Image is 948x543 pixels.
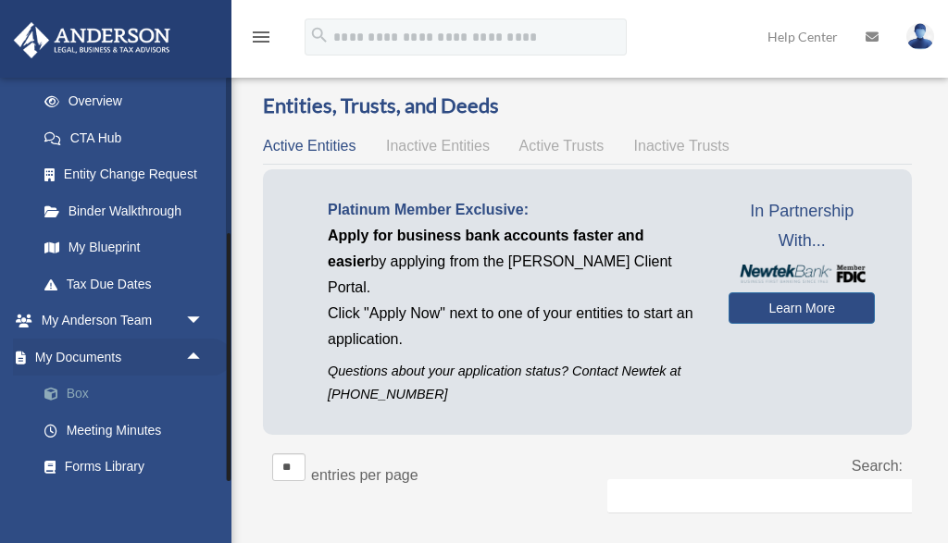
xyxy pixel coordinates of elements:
[8,22,176,58] img: Anderson Advisors Platinum Portal
[328,228,643,269] span: Apply for business bank accounts faster and easier
[328,301,701,352] p: Click "Apply Now" next to one of your entities to start an application.
[263,138,355,154] span: Active Entities
[26,412,231,449] a: Meeting Minutes
[13,339,231,376] a: My Documentsarrow_drop_up
[26,229,222,266] a: My Blueprint
[26,192,222,229] a: Binder Walkthrough
[328,360,701,406] p: Questions about your application status? Contact Newtek at [PHONE_NUMBER]
[729,197,875,255] span: In Partnership With...
[311,467,418,483] label: entries per page
[906,23,934,50] img: User Pic
[185,302,222,340] span: arrow_drop_down
[738,265,866,283] img: NewtekBankLogoSM.png
[729,292,875,324] a: Learn More
[185,339,222,376] span: arrow_drop_up
[26,265,222,302] a: Tax Due Dates
[26,156,222,193] a: Entity Change Request
[386,138,490,154] span: Inactive Entities
[26,83,213,120] a: Overview
[26,449,231,486] a: Forms Library
[250,32,272,48] a: menu
[634,138,730,154] span: Inactive Trusts
[328,223,701,301] p: by applying from the [PERSON_NAME] Client Portal.
[519,138,605,154] span: Active Trusts
[328,197,701,223] p: Platinum Member Exclusive:
[250,26,272,48] i: menu
[13,302,231,339] a: My Anderson Teamarrow_drop_down
[26,376,231,413] a: Box
[26,119,222,156] a: CTA Hub
[309,25,330,45] i: search
[263,92,912,120] h3: Entities, Trusts, and Deeds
